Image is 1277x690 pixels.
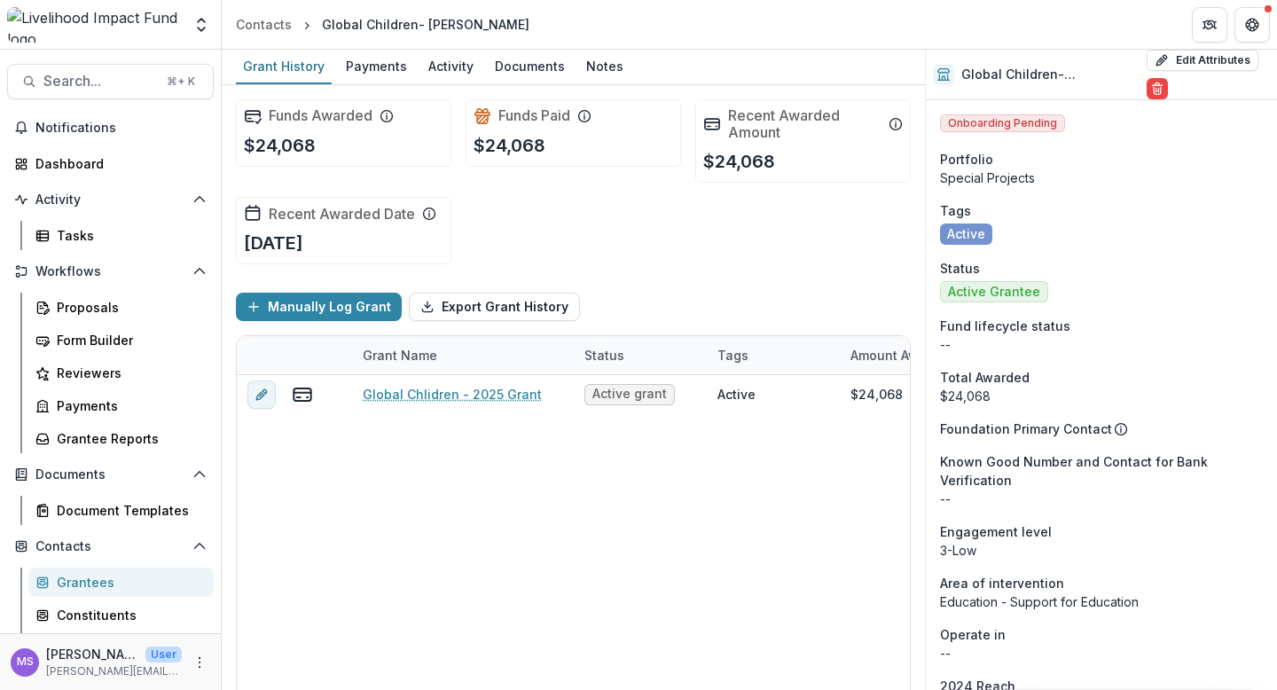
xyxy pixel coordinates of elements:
[189,7,214,43] button: Open entity switcher
[322,15,529,34] div: Global Children- [PERSON_NAME]
[236,50,332,84] a: Grant History
[7,460,214,489] button: Open Documents
[57,226,200,245] div: Tasks
[947,227,985,242] span: Active
[57,396,200,415] div: Payments
[940,335,1263,354] p: --
[7,532,214,561] button: Open Contacts
[728,107,881,141] h2: Recent Awarded Amount
[940,317,1070,335] span: Fund lifecycle status
[940,114,1065,132] span: Onboarding Pending
[163,72,199,91] div: ⌘ + K
[363,385,542,404] a: Global Chlidren - 2025 Grant
[236,15,292,34] div: Contacts
[46,645,138,663] p: [PERSON_NAME]
[57,501,200,520] div: Document Templates
[352,336,574,374] div: Grant Name
[488,53,572,79] div: Documents
[940,644,1263,663] p: --
[940,387,1263,405] div: $24,068
[498,107,570,124] h2: Funds Paid
[1192,7,1227,43] button: Partners
[28,325,214,355] a: Form Builder
[840,336,973,374] div: Amount Awarded
[421,50,481,84] a: Activity
[28,424,214,453] a: Grantee Reports
[269,107,372,124] h2: Funds Awarded
[1147,78,1168,99] button: Delete
[940,574,1064,592] span: Area of intervention
[57,606,200,624] div: Constituents
[145,647,182,663] p: User
[940,201,971,220] span: Tags
[1234,7,1270,43] button: Get Help
[28,391,214,420] a: Payments
[35,264,185,279] span: Workflows
[339,53,414,79] div: Payments
[7,257,214,286] button: Open Workflows
[247,380,276,409] button: edit
[35,539,185,554] span: Contacts
[574,346,635,365] div: Status
[7,7,182,43] img: Livelihood Impact Fund logo
[940,522,1052,541] span: Engagement level
[421,53,481,79] div: Activity
[940,419,1112,438] p: Foundation Primary Contact
[940,169,1263,187] p: Special Projects
[1147,50,1258,71] button: Edit Attributes
[940,541,1263,560] p: 3-Low
[28,221,214,250] a: Tasks
[940,259,980,278] span: Status
[707,346,759,365] div: Tags
[574,336,707,374] div: Status
[579,50,631,84] a: Notes
[7,114,214,142] button: Notifications
[717,385,756,404] div: Active
[840,346,966,365] div: Amount Awarded
[850,385,903,404] div: $24,068
[940,452,1263,490] span: Known Good Number and Contact for Bank Verification
[35,121,207,136] span: Notifications
[7,149,214,178] a: Dashboard
[940,490,1263,508] p: --
[488,50,572,84] a: Documents
[352,346,448,365] div: Grant Name
[707,336,840,374] div: Tags
[339,50,414,84] a: Payments
[57,429,200,448] div: Grantee Reports
[189,652,210,673] button: More
[244,132,316,159] p: $24,068
[940,368,1030,387] span: Total Awarded
[269,206,415,223] h2: Recent Awarded Date
[57,364,200,382] div: Reviewers
[28,358,214,388] a: Reviewers
[961,67,1140,82] h2: Global Children- [PERSON_NAME]
[35,467,185,482] span: Documents
[28,600,214,630] a: Constituents
[7,185,214,214] button: Open Activity
[7,64,214,99] button: Search...
[28,293,214,322] a: Proposals
[579,53,631,79] div: Notes
[35,154,200,173] div: Dashboard
[409,293,580,321] button: Export Grant History
[43,73,156,90] span: Search...
[592,387,667,402] span: Active grant
[57,298,200,317] div: Proposals
[229,12,537,37] nav: breadcrumb
[17,656,34,668] div: Monica Swai
[35,192,185,208] span: Activity
[46,663,182,679] p: [PERSON_NAME][EMAIL_ADDRESS][DOMAIN_NAME]
[236,293,402,321] button: Manually Log Grant
[229,12,299,37] a: Contacts
[940,150,993,169] span: Portfolio
[940,625,1006,644] span: Operate in
[57,573,200,592] div: Grantees
[474,132,545,159] p: $24,068
[28,568,214,597] a: Grantees
[703,148,775,175] p: $24,068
